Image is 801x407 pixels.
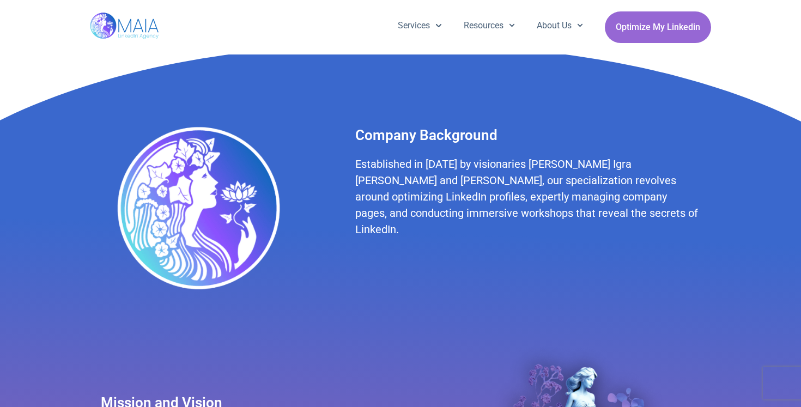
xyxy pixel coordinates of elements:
[387,11,594,40] nav: Menu
[605,11,711,43] a: Optimize My Linkedin
[355,125,700,145] h2: Company Background
[387,11,452,40] a: Services
[526,11,594,40] a: About Us
[453,11,526,40] a: Resources
[355,156,700,238] h2: Established in [DATE] by visionaries [PERSON_NAME] Igra [PERSON_NAME] and [PERSON_NAME], our spec...
[616,17,700,38] span: Optimize My Linkedin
